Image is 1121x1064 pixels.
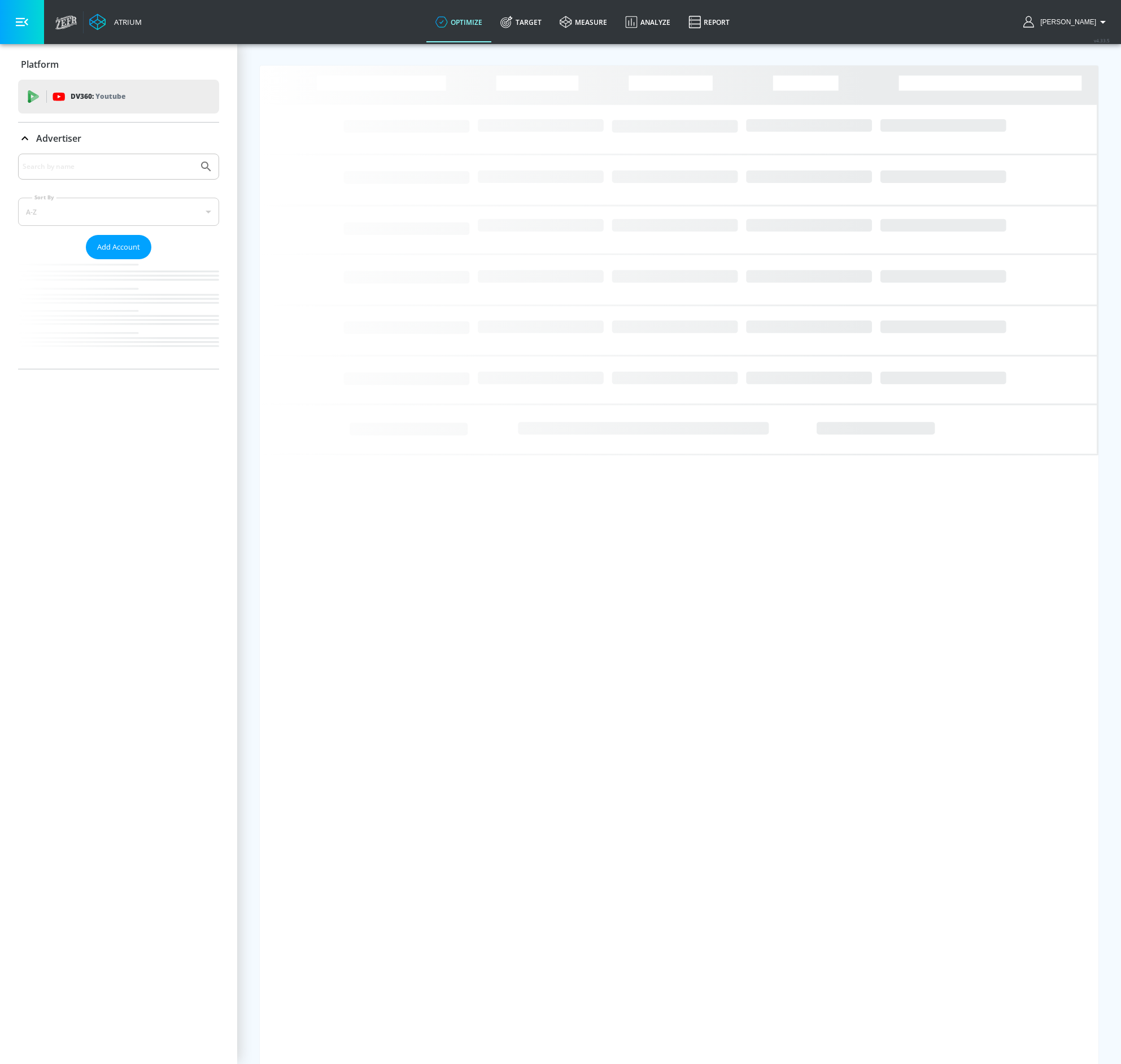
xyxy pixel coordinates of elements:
span: login as: yurii.voitovych@zefr.com [1036,18,1096,26]
div: Atrium [110,17,142,27]
a: Analyze [616,2,679,42]
p: Youtube [95,90,125,102]
nav: list of Advertiser [18,259,219,369]
a: Atrium [89,14,142,30]
a: optimize [426,2,491,42]
button: [PERSON_NAME] [1023,15,1110,29]
button: Add Account [86,235,151,259]
a: Target [491,2,551,42]
a: Report [679,2,739,42]
a: measure [551,2,616,42]
span: v 4.33.5 [1094,37,1110,43]
div: A-Z [18,198,219,226]
label: Sort By [32,194,56,201]
div: Advertiser [18,123,219,154]
p: Platform [21,58,59,71]
p: Advertiser [36,132,81,145]
p: DV360: [71,90,125,103]
div: Platform [18,49,219,80]
div: Advertiser [18,154,219,369]
input: Search by name [23,159,194,174]
span: Add Account [97,241,140,254]
div: DV360: Youtube [18,80,219,114]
